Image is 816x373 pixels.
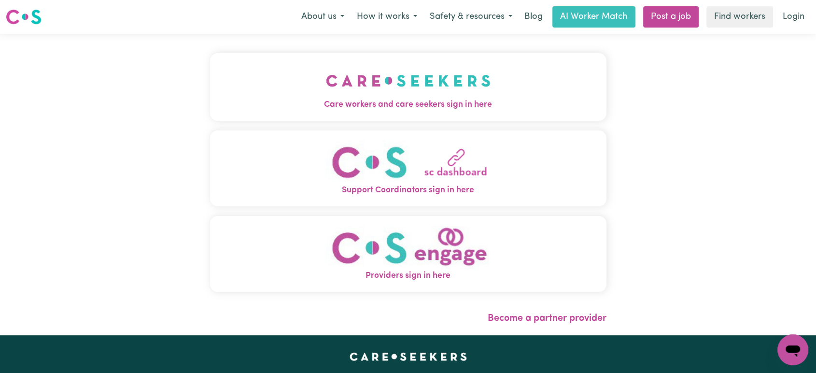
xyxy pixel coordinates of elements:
[210,216,606,292] button: Providers sign in here
[351,7,423,27] button: How it works
[777,6,810,28] a: Login
[210,184,606,197] span: Support Coordinators sign in here
[210,130,606,206] button: Support Coordinators sign in here
[488,314,606,323] a: Become a partner provider
[643,6,699,28] a: Post a job
[210,270,606,282] span: Providers sign in here
[210,53,606,121] button: Care workers and care seekers sign in here
[777,334,808,365] iframe: Button to launch messaging window
[6,8,42,26] img: Careseekers logo
[350,353,467,360] a: Careseekers home page
[706,6,773,28] a: Find workers
[423,7,519,27] button: Safety & resources
[6,6,42,28] a: Careseekers logo
[295,7,351,27] button: About us
[519,6,549,28] a: Blog
[210,99,606,111] span: Care workers and care seekers sign in here
[552,6,635,28] a: AI Worker Match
